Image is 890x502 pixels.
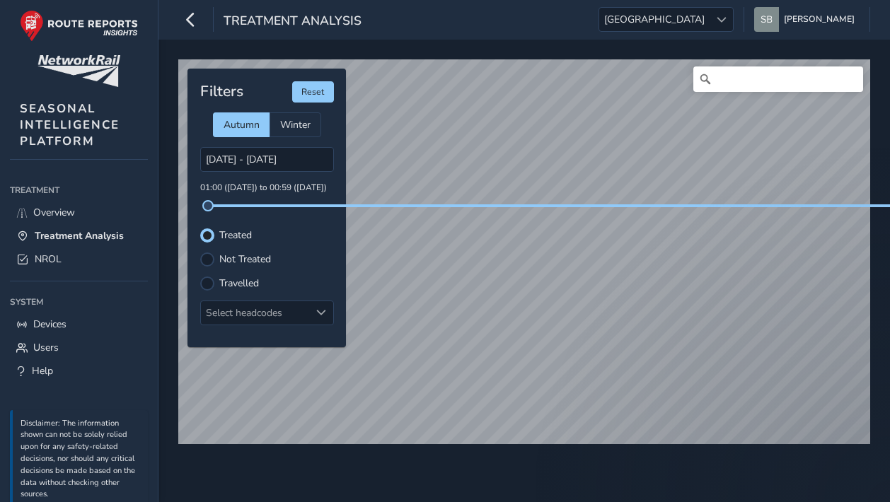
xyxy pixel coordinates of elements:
[219,279,259,288] label: Travelled
[219,255,271,264] label: Not Treated
[280,118,311,132] span: Winter
[219,230,252,240] label: Treated
[201,301,310,325] div: Select headcodes
[33,317,67,331] span: Devices
[200,182,334,194] p: 01:00 ([DATE]) to 00:59 ([DATE])
[754,7,779,32] img: diamond-layout
[20,10,138,42] img: rr logo
[10,201,148,224] a: Overview
[35,252,62,266] span: NROL
[178,59,870,455] canvas: Map
[213,112,270,137] div: Autumn
[842,454,876,488] iframe: Intercom live chat
[32,364,53,378] span: Help
[33,206,75,219] span: Overview
[21,418,141,501] p: Disclaimer: The information shown can not be solely relied upon for any safety-related decisions,...
[693,66,863,92] input: Search
[33,341,59,354] span: Users
[20,100,120,149] span: SEASONAL INTELLIGENCE PLATFORM
[599,8,710,31] span: [GEOGRAPHIC_DATA]
[10,247,148,271] a: NROL
[10,291,148,313] div: System
[224,118,260,132] span: Autumn
[37,55,120,87] img: customer logo
[784,7,855,32] span: [PERSON_NAME]
[10,224,148,247] a: Treatment Analysis
[10,359,148,383] a: Help
[270,112,321,137] div: Winter
[200,83,243,100] h4: Filters
[10,313,148,336] a: Devices
[10,180,148,201] div: Treatment
[292,81,334,103] button: Reset
[754,7,860,32] button: [PERSON_NAME]
[224,12,362,32] span: Treatment Analysis
[10,336,148,359] a: Users
[35,229,124,243] span: Treatment Analysis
